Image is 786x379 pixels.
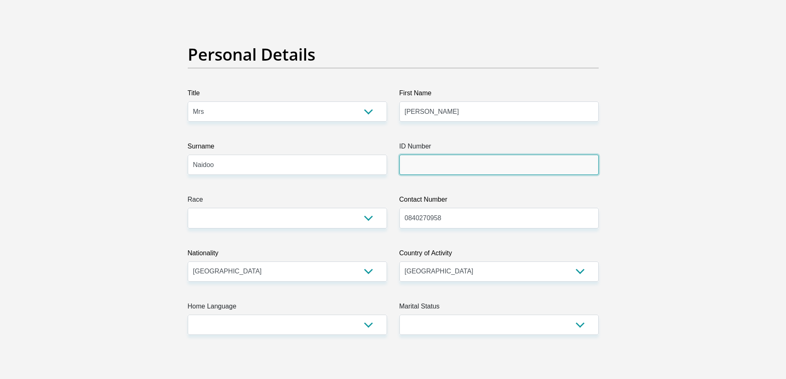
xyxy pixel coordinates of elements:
input: Contact Number [399,208,599,228]
label: Marital Status [399,301,599,315]
input: ID Number [399,155,599,175]
label: ID Number [399,141,599,155]
h2: Personal Details [188,45,599,64]
label: Contact Number [399,195,599,208]
input: Surname [188,155,387,175]
label: Country of Activity [399,248,599,261]
label: Nationality [188,248,387,261]
label: First Name [399,88,599,101]
label: Surname [188,141,387,155]
input: First Name [399,101,599,122]
label: Race [188,195,387,208]
label: Home Language [188,301,387,315]
label: Title [188,88,387,101]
